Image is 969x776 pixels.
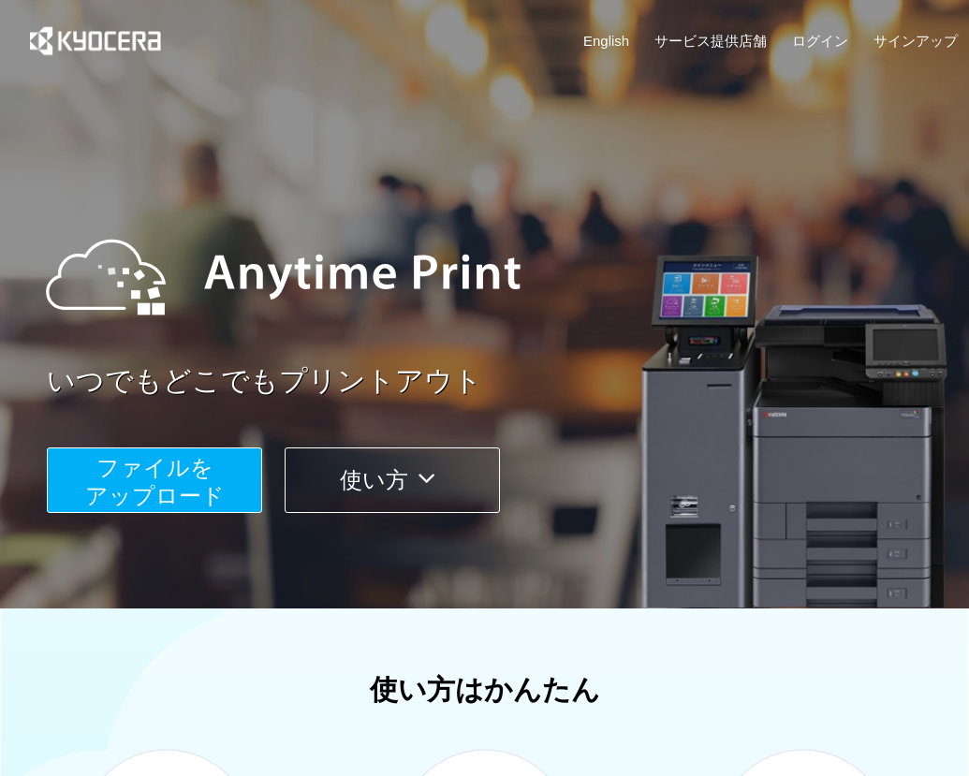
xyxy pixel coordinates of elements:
[654,31,767,51] a: サービス提供店舗
[583,31,629,51] a: English
[792,31,848,51] a: ログイン
[47,447,262,513] button: ファイルを​​アップロード
[285,447,500,513] button: 使い方
[47,361,969,402] a: いつでもどこでもプリントアウト
[85,455,225,508] span: ファイルを ​​アップロード
[874,31,958,51] a: サインアップ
